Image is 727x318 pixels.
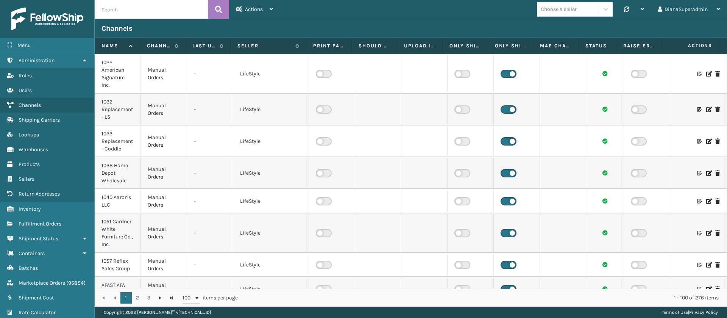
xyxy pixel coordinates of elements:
label: Channel Type [147,42,171,49]
span: Containers [19,250,45,257]
label: Last update time [192,42,216,49]
div: 1038 Home Depot Wholesale [101,162,134,185]
div: | [662,307,718,318]
span: Roles [19,72,32,79]
span: Products [19,161,40,168]
div: 1033 Replacement - Coddle [101,130,134,153]
span: Menu [17,42,31,49]
span: Go to the next page [157,295,163,301]
i: Channel sync succeeded. [602,107,608,112]
label: Seller [237,42,292,49]
td: Manual Orders [141,54,187,94]
span: Actions [664,39,717,52]
i: Channel sync succeeded. [602,198,608,204]
a: 2 [132,292,143,304]
label: Raise Error On Related FO [623,42,655,49]
div: AFAST AFA Stores LLC [101,282,134,297]
a: 1 [120,292,132,304]
i: Channel sync succeeded. [602,230,608,235]
label: Only Ship from Required Warehouse [495,42,526,49]
td: - [187,125,233,157]
i: Customize Label [697,199,702,204]
i: Delete [715,171,720,176]
div: 1051 Gardner White Furniture Co., Inc. [101,218,134,248]
label: Should Sync [359,42,390,49]
td: LifeStyle [233,157,309,189]
span: Shipment Cost [19,295,54,301]
i: Channel sync succeeded. [602,262,608,267]
i: Customize Label [697,171,702,176]
i: Delete [715,287,720,292]
td: Manual Orders [141,125,187,157]
i: Channel sync succeeded. [602,170,608,175]
td: Manual Orders [141,213,187,253]
i: Delete [715,107,720,112]
td: - [187,189,233,213]
td: - [187,94,233,125]
span: Rate Calculator [19,309,56,316]
a: Privacy Policy [689,310,718,315]
span: Administration [19,57,55,64]
div: 1022 American Signature Inc. [101,59,134,89]
i: Customize Label [697,262,702,268]
div: Choose a seller [541,5,577,13]
label: Map Channel Service [540,42,571,49]
td: Manual Orders [141,253,187,277]
a: 3 [143,292,154,304]
label: Status [585,42,609,49]
i: Delete [715,199,720,204]
i: Edit [706,199,711,204]
span: Return Addresses [19,191,60,197]
img: logo [11,8,83,30]
div: 1057 Reflex Sales Group [101,257,134,273]
label: Print packing slip [313,42,345,49]
span: Warehouses [19,146,48,153]
i: Channel sync succeeded. [602,71,608,76]
label: Name [101,42,125,49]
td: LifeStyle [233,253,309,277]
p: Copyright 2023 [PERSON_NAME]™ v [TECHNICAL_ID] [104,307,211,318]
td: LifeStyle [233,213,309,253]
td: Manual Orders [141,189,187,213]
td: - [187,277,233,301]
i: Customize Label [697,107,702,112]
i: Delete [715,139,720,144]
span: Marketplace Orders [19,280,65,286]
span: Lookups [19,132,39,138]
span: Shipping Carriers [19,117,60,123]
span: Fulfillment Orders [19,221,61,227]
label: Upload inventory [404,42,435,49]
div: 1040 Aaron's LLC [101,194,134,209]
span: Shipment Status [19,235,58,242]
td: LifeStyle [233,54,309,94]
td: - [187,54,233,94]
span: Channels [19,102,41,108]
i: Delete [715,230,720,236]
td: Manual Orders [141,157,187,189]
td: LifeStyle [233,277,309,301]
i: Customize Label [697,230,702,236]
i: Edit [706,71,711,77]
i: Edit [706,107,711,112]
span: items per page [183,292,238,304]
span: Sellers [19,176,34,182]
i: Edit [706,230,711,236]
div: 1032 Replacement - LS [101,98,134,121]
td: LifeStyle [233,125,309,157]
i: Channel sync succeeded. [602,138,608,144]
a: Go to the next page [154,292,166,304]
i: Delete [715,71,720,77]
td: LifeStyle [233,94,309,125]
span: Users [19,87,32,94]
a: Go to the last page [166,292,177,304]
td: - [187,157,233,189]
div: 1 - 100 of 276 items [248,294,719,302]
span: Inventory [19,206,41,212]
td: Manual Orders [141,277,187,301]
a: Terms of Use [662,310,688,315]
i: Delete [715,262,720,268]
i: Customize Label [697,71,702,77]
i: Edit [706,287,711,292]
i: Customize Label [697,287,702,292]
span: Actions [245,6,263,13]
